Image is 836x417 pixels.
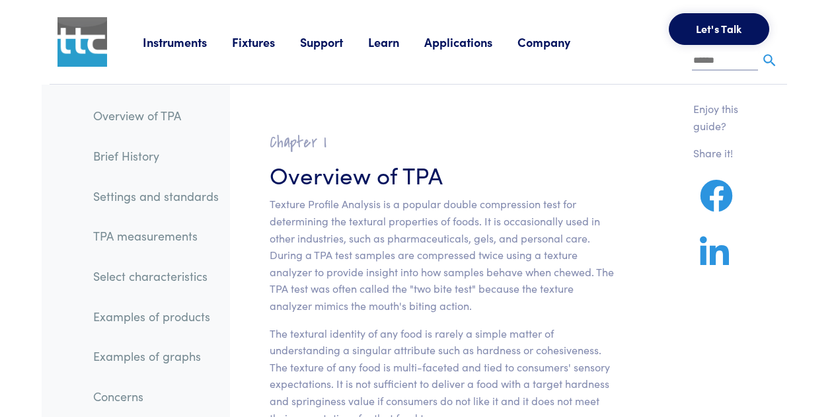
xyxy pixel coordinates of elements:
a: Share on LinkedIn [693,252,736,268]
a: Brief History [83,141,229,171]
a: Examples of graphs [83,341,229,371]
a: Examples of products [83,301,229,332]
a: TPA measurements [83,221,229,251]
a: Fixtures [232,34,300,50]
a: Select characteristics [83,261,229,291]
img: ttc_logo_1x1_v1.0.png [57,17,107,67]
a: Concerns [83,381,229,412]
a: Overview of TPA [83,100,229,131]
a: Settings and standards [83,181,229,211]
p: Share it! [693,145,755,162]
h2: Chapter I [270,132,614,153]
h3: Overview of TPA [270,158,614,190]
a: Company [517,34,595,50]
p: Enjoy this guide? [693,100,755,134]
a: Instruments [143,34,232,50]
a: Learn [368,34,424,50]
button: Let's Talk [669,13,769,45]
a: Applications [424,34,517,50]
a: Support [300,34,368,50]
p: Texture Profile Analysis is a popular double compression test for determining the textural proper... [270,196,614,314]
